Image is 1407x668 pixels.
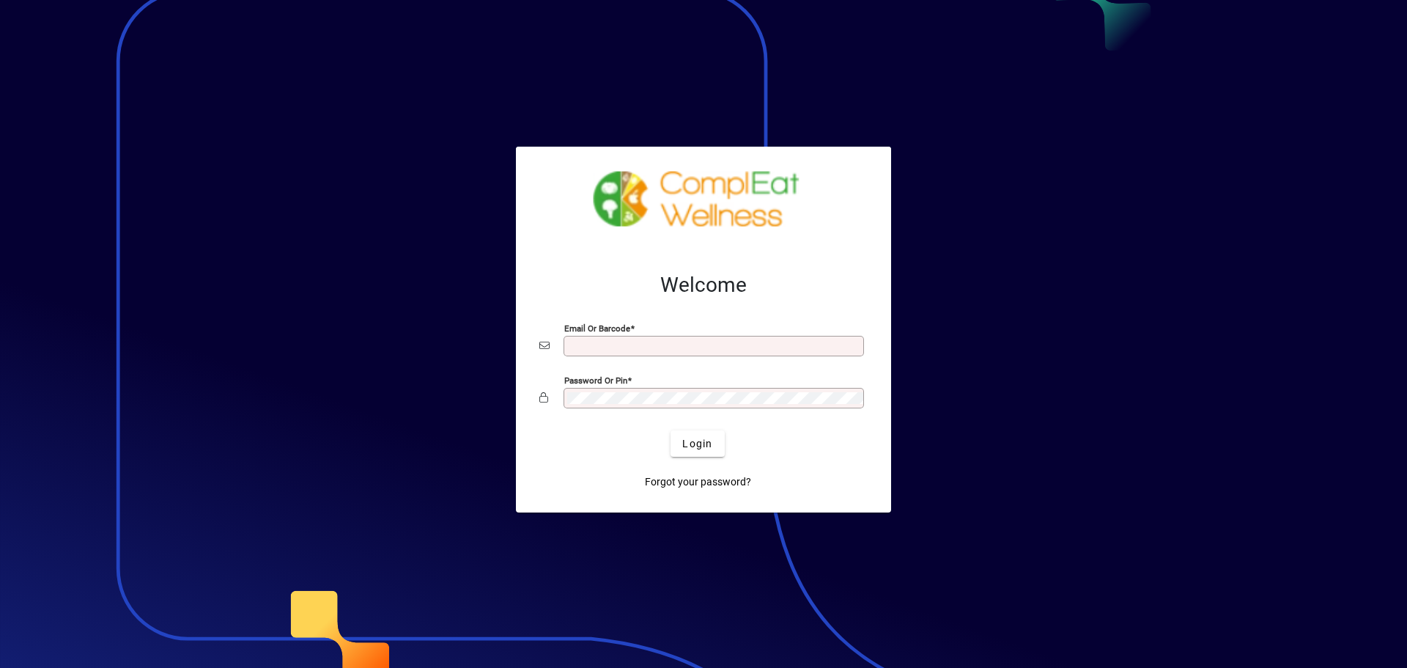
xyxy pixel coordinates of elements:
[564,375,627,386] mat-label: Password or Pin
[671,430,724,457] button: Login
[539,273,868,298] h2: Welcome
[682,436,712,452] span: Login
[645,474,751,490] span: Forgot your password?
[639,469,757,495] a: Forgot your password?
[564,323,630,334] mat-label: Email or Barcode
